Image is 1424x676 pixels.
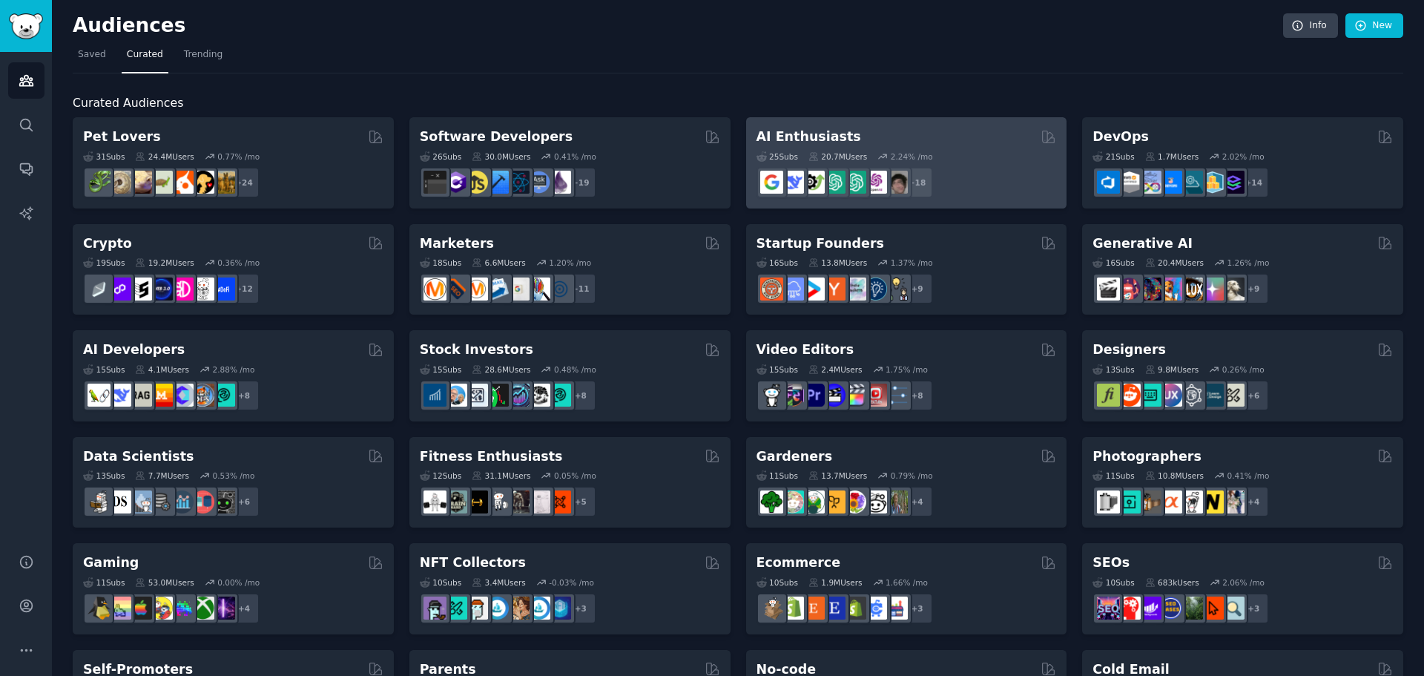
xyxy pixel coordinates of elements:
div: 1.66 % /mo [886,577,928,588]
img: DreamBooth [1222,278,1245,301]
img: AWS_Certified_Experts [1118,171,1141,194]
div: 0.79 % /mo [891,470,933,481]
img: googleads [507,278,530,301]
div: + 12 [228,273,260,304]
div: 4.1M Users [135,364,189,375]
img: turtle [150,171,173,194]
img: iOSProgramming [486,171,509,194]
img: reviewmyshopify [843,597,866,620]
img: deepdream [1138,278,1161,301]
img: startup [802,278,825,301]
h2: Data Scientists [83,447,194,466]
img: herpetology [88,171,111,194]
div: + 8 [565,380,596,411]
div: + 4 [902,486,933,517]
div: 10 Sub s [1092,577,1134,588]
img: dalle2 [1118,278,1141,301]
h2: SEOs [1092,554,1130,572]
img: Local_SEO [1180,597,1203,620]
img: GamerPals [150,597,173,620]
div: 11 Sub s [83,577,125,588]
div: 13 Sub s [1092,364,1134,375]
img: elixir [548,171,571,194]
img: leopardgeckos [129,171,152,194]
div: + 11 [565,273,596,304]
img: logodesign [1118,384,1141,407]
img: FluxAI [1180,278,1203,301]
img: GoogleSearchConsole [1201,597,1224,620]
img: dogbreed [212,171,235,194]
img: macgaming [129,597,152,620]
div: 9.8M Users [1145,364,1199,375]
img: CozyGamers [108,597,131,620]
img: datascience [108,490,131,513]
div: 53.0M Users [135,577,194,588]
img: Emailmarketing [486,278,509,301]
img: technicalanalysis [548,384,571,407]
div: 0.36 % /mo [217,257,260,268]
img: StocksAndTrading [507,384,530,407]
div: 1.20 % /mo [549,257,591,268]
img: MachineLearning [88,490,111,513]
img: datasets [191,490,214,513]
div: 0.53 % /mo [213,470,255,481]
div: + 24 [228,167,260,198]
h2: Gardeners [756,447,833,466]
img: cockatiel [171,171,194,194]
div: + 9 [902,273,933,304]
img: Rag [129,384,152,407]
img: starryai [1201,278,1224,301]
img: llmops [191,384,214,407]
img: TwitchStreaming [212,597,235,620]
div: 11 Sub s [756,470,798,481]
h2: NFT Collectors [420,554,526,572]
img: defiblockchain [171,278,194,301]
img: premiere [802,384,825,407]
img: swingtrading [527,384,550,407]
img: NFTExchange [423,597,446,620]
div: 31 Sub s [83,151,125,162]
div: 3.4M Users [472,577,526,588]
img: finalcutpro [843,384,866,407]
div: + 4 [1238,486,1269,517]
img: LangChain [88,384,111,407]
img: aivideo [1097,278,1120,301]
img: PlatformEngineers [1222,171,1245,194]
h2: Crypto [83,234,132,253]
div: 15 Sub s [756,364,798,375]
img: canon [1180,490,1203,513]
div: 2.88 % /mo [213,364,255,375]
div: 0.77 % /mo [217,151,260,162]
img: UX_Design [1222,384,1245,407]
div: 16 Sub s [1092,257,1134,268]
div: + 3 [1238,593,1269,624]
img: ethstaker [129,278,152,301]
div: 2.24 % /mo [891,151,933,162]
img: SonyAlpha [1159,490,1182,513]
h2: Pet Lovers [83,128,161,146]
div: 13.8M Users [808,257,867,268]
h2: Ecommerce [756,554,841,572]
img: UI_Design [1138,384,1161,407]
h2: Stock Investors [420,341,533,359]
img: personaltraining [548,490,571,513]
img: SEO_cases [1159,597,1182,620]
img: SEO_Digital_Marketing [1097,597,1120,620]
img: bigseo [444,278,467,301]
div: + 8 [228,380,260,411]
div: 2.06 % /mo [1222,577,1265,588]
img: aws_cdk [1201,171,1224,194]
img: PetAdvice [191,171,214,194]
img: CryptoArt [507,597,530,620]
div: 25 Sub s [756,151,798,162]
img: OnlineMarketing [548,278,571,301]
img: typography [1097,384,1120,407]
div: + 3 [565,593,596,624]
a: Curated [122,43,168,73]
h2: Gaming [83,554,139,572]
div: -0.03 % /mo [549,577,594,588]
div: + 5 [565,486,596,517]
img: AskMarketing [465,278,488,301]
span: Saved [78,48,106,62]
img: TechSEO [1118,597,1141,620]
